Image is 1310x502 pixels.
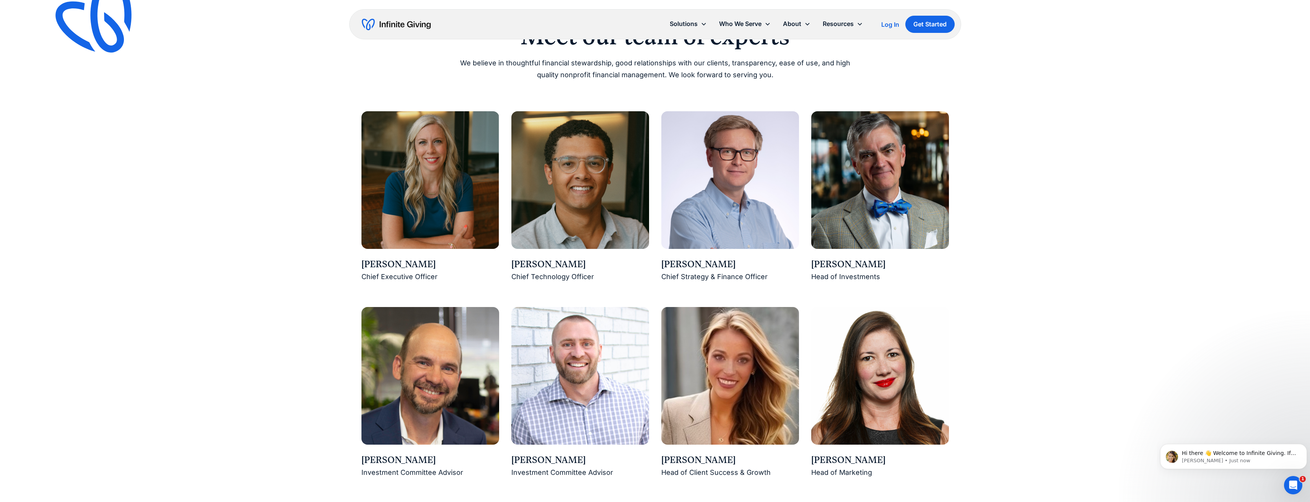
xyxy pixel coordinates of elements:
p: We believe in thoughtful financial stewardship, good relationships with our clients, transparency... [459,57,851,81]
div: Who We Serve [719,19,762,29]
div: [PERSON_NAME] [361,258,499,271]
div: [PERSON_NAME] [661,454,799,467]
div: Investment Committee Advisor [511,467,649,479]
div: [PERSON_NAME] [511,454,649,467]
div: Solutions [664,16,713,32]
div: Head of Investments [811,271,949,283]
div: Resources [823,19,854,29]
div: Who We Serve [713,16,777,32]
a: home [362,18,431,31]
iframe: Intercom live chat [1284,476,1302,494]
a: Get Started [905,16,955,33]
div: [PERSON_NAME] [811,454,949,467]
div: Resources [817,16,869,32]
div: [PERSON_NAME] [661,258,799,271]
div: Solutions [670,19,698,29]
span: 1 [1300,476,1306,482]
div: About [777,16,817,32]
div: About [783,19,801,29]
div: Chief Executive Officer [361,271,499,283]
div: [PERSON_NAME] [811,258,949,271]
div: Log In [881,21,899,28]
div: Head of Client Success & Growth [661,467,799,479]
div: Head of Marketing [811,467,949,479]
div: [PERSON_NAME] [361,454,499,467]
div: Investment Committee Advisor [361,467,499,479]
div: [PERSON_NAME] [511,258,649,271]
div: Chief Technology Officer [511,271,649,283]
a: Log In [881,20,899,29]
iframe: Intercom notifications message [1157,428,1310,481]
div: Chief Strategy & Finance Officer [661,271,799,283]
h2: Meet our team of experts [459,24,851,48]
